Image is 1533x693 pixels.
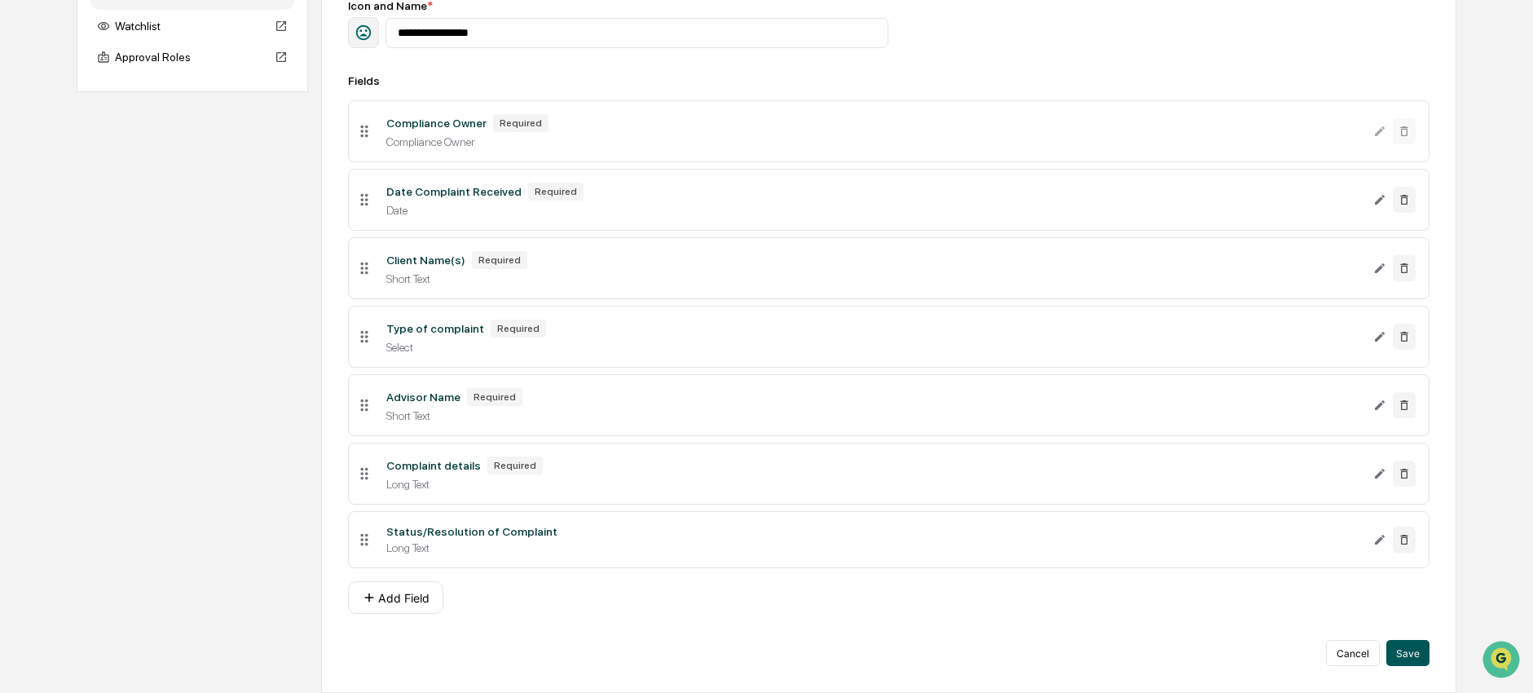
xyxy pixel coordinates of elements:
[386,254,465,267] div: Client Name(s)
[386,322,484,335] div: Type of complaint
[33,236,103,253] span: Data Lookup
[1373,118,1386,144] button: Edit Compliance Owner field
[1481,639,1525,683] iframe: Open customer support
[1373,527,1386,553] button: Edit Status/Resolution of Complaint field
[162,276,197,289] span: Pylon
[1386,640,1429,666] button: Save
[348,74,1429,87] div: Fields
[386,541,1360,554] div: Long Text
[1373,392,1386,418] button: Edit Advisor Name field
[1373,324,1386,350] button: Edit Type of complaint field
[386,135,1360,148] div: Compliance Owner
[348,581,443,614] button: Add Field
[472,251,527,269] div: Required
[467,388,522,406] div: Required
[16,125,46,154] img: 1746055101610-c473b297-6a78-478c-a979-82029cc54cd1
[16,207,29,220] div: 🖐️
[16,34,297,60] p: How can we help?
[277,130,297,149] button: Start new chat
[386,204,1360,217] div: Date
[118,207,131,220] div: 🗄️
[386,478,1360,491] div: Long Text
[55,141,206,154] div: We're available if you need us!
[10,199,112,228] a: 🖐️Preclearance
[1373,461,1386,487] button: Edit Complaint details field
[115,276,197,289] a: Powered byPylon
[55,125,267,141] div: Start new chat
[16,238,29,251] div: 🔎
[386,117,487,130] div: Compliance Owner
[10,230,109,259] a: 🔎Data Lookup
[33,205,105,222] span: Preclearance
[386,409,1360,422] div: Short Text
[90,42,294,72] div: Approval Roles
[112,199,209,228] a: 🗄️Attestations
[528,183,584,201] div: Required
[386,272,1360,285] div: Short Text
[386,459,481,472] div: Complaint details
[1373,187,1386,213] button: Edit Date Complaint Received field
[487,457,543,475] div: Required
[493,114,548,132] div: Required
[386,341,1360,354] div: Select
[134,205,202,222] span: Attestations
[491,320,546,338] div: Required
[90,11,294,41] div: Watchlist
[386,391,460,404] div: Advisor Name
[1326,640,1380,666] button: Cancel
[1373,255,1386,281] button: Edit Client Name(s) field
[386,185,522,198] div: Date Complaint Received
[386,525,557,538] div: Status/Resolution of Complaint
